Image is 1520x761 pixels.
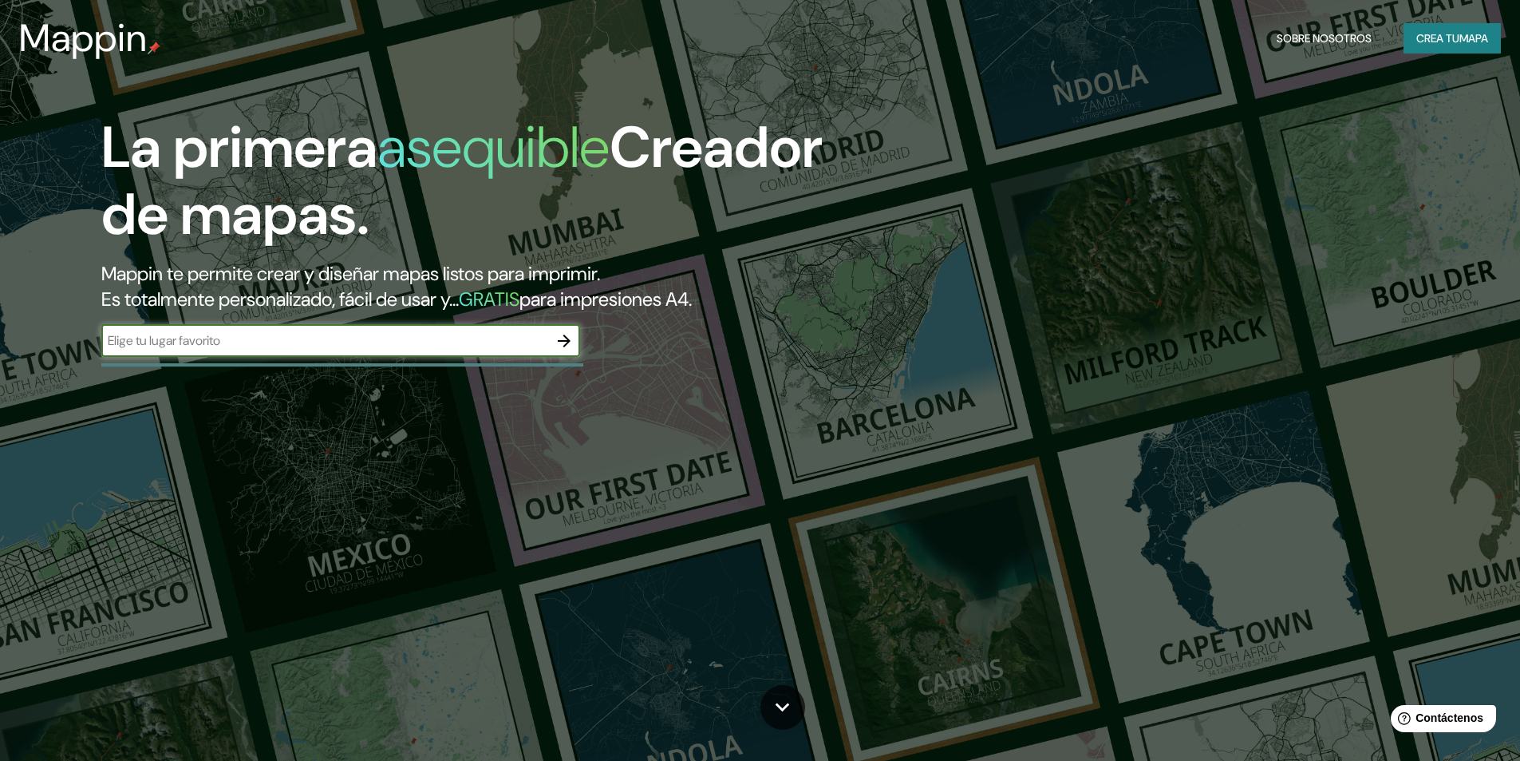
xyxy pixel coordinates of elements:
input: Elige tu lugar favorito [101,331,548,350]
button: Sobre nosotros [1270,23,1378,54]
font: Mappin [19,13,148,63]
iframe: Lanzador de widgets de ayuda [1378,699,1502,743]
font: La primera [101,110,377,184]
font: Es totalmente personalizado, fácil de usar y... [101,287,459,311]
font: Creador de mapas. [101,110,823,252]
font: Crea tu [1416,31,1459,46]
font: mapa [1459,31,1488,46]
button: Crea tumapa [1404,23,1501,54]
font: GRATIS [459,287,519,311]
font: asequible [377,110,610,184]
font: Mappin te permite crear y diseñar mapas listos para imprimir. [101,261,600,286]
font: para impresiones A4. [519,287,692,311]
font: Sobre nosotros [1277,31,1372,46]
img: pin de mapeo [148,42,160,54]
